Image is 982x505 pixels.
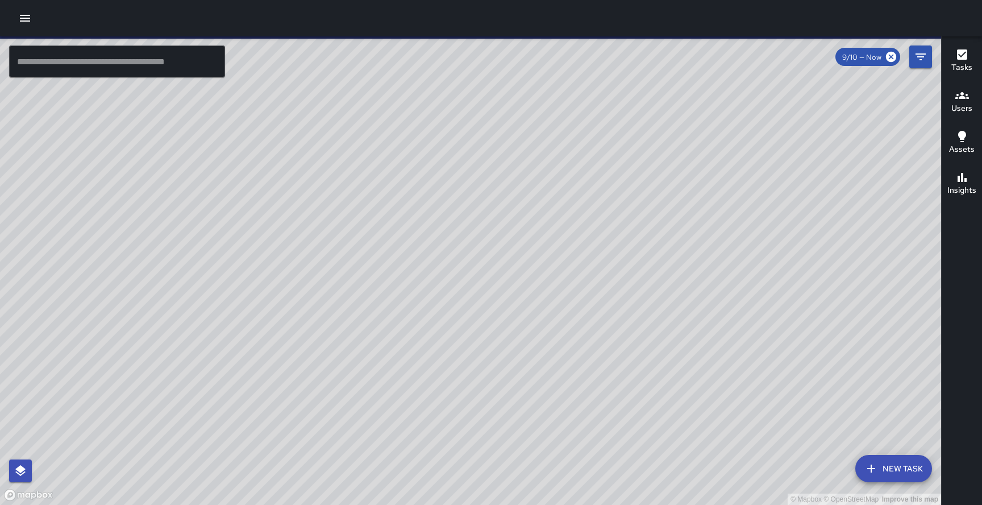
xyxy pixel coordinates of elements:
div: 9/10 — Now [835,48,900,66]
h6: Insights [947,184,976,197]
button: Users [942,82,982,123]
h6: Assets [949,143,975,156]
button: Filters [909,45,932,68]
button: Insights [942,164,982,205]
button: Tasks [942,41,982,82]
h6: Users [951,102,972,115]
h6: Tasks [951,61,972,74]
span: 9/10 — Now [835,52,888,62]
button: Assets [942,123,982,164]
button: New Task [855,455,932,482]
